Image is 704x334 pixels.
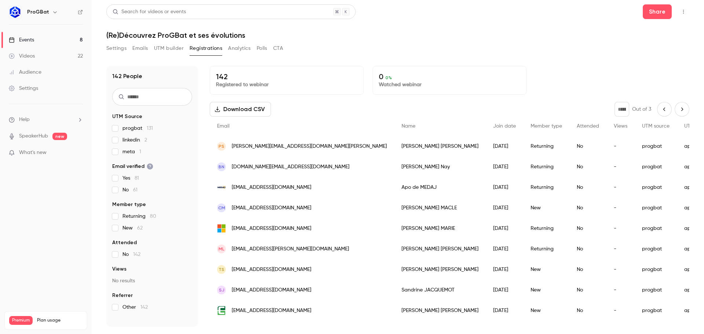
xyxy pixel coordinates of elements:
[675,102,689,117] button: Next page
[144,137,147,143] span: 2
[394,198,486,218] div: [PERSON_NAME] MACLE
[232,163,349,171] span: [DOMAIN_NAME][EMAIL_ADDRESS][DOMAIN_NAME]
[122,213,156,220] span: Returning
[577,124,599,129] span: Attended
[122,125,153,132] span: progbat
[569,239,606,259] div: No
[217,224,226,233] img: outlook.fr
[232,286,311,294] span: [EMAIL_ADDRESS][DOMAIN_NAME]
[606,198,635,218] div: -
[486,136,523,157] div: [DATE]
[486,300,523,321] div: [DATE]
[154,43,184,54] button: UTM builder
[606,239,635,259] div: -
[232,204,311,212] span: [EMAIL_ADDRESS][DOMAIN_NAME]
[569,177,606,198] div: No
[112,201,146,208] span: Member type
[523,259,569,280] div: New
[122,304,148,311] span: Other
[9,69,41,76] div: Audience
[216,72,357,81] p: 142
[112,239,137,246] span: Attended
[9,116,83,124] li: help-dropdown-opener
[139,149,141,154] span: 1
[635,280,677,300] div: progbat
[523,300,569,321] div: New
[106,43,126,54] button: Settings
[9,6,21,18] img: ProGBat
[112,265,126,273] span: Views
[232,225,311,232] span: [EMAIL_ADDRESS][DOMAIN_NAME]
[150,214,156,219] span: 80
[569,198,606,218] div: No
[112,113,192,311] section: facet-groups
[635,259,677,280] div: progbat
[394,259,486,280] div: [PERSON_NAME] [PERSON_NAME]
[606,280,635,300] div: -
[273,43,283,54] button: CTA
[606,218,635,239] div: -
[9,36,34,44] div: Events
[257,43,267,54] button: Polls
[486,239,523,259] div: [DATE]
[635,177,677,198] div: progbat
[122,251,140,258] span: No
[635,218,677,239] div: progbat
[219,287,224,293] span: SJ
[523,239,569,259] div: Returning
[219,266,224,273] span: TS
[112,113,142,120] span: UTM Source
[493,124,516,129] span: Join date
[394,280,486,300] div: Sandrine JACQUEMOT
[643,4,672,19] button: Share
[569,157,606,177] div: No
[635,157,677,177] div: progbat
[606,157,635,177] div: -
[219,143,224,150] span: PS
[122,148,141,155] span: meta
[394,239,486,259] div: [PERSON_NAME] [PERSON_NAME]
[232,143,387,150] span: [PERSON_NAME][EMAIL_ADDRESS][DOMAIN_NAME][PERSON_NAME]
[569,218,606,239] div: No
[486,157,523,177] div: [DATE]
[132,43,148,54] button: Emails
[486,218,523,239] div: [DATE]
[523,177,569,198] div: Returning
[394,218,486,239] div: [PERSON_NAME] MARIE
[232,307,311,315] span: [EMAIL_ADDRESS][DOMAIN_NAME]
[74,150,83,156] iframe: Noticeable Trigger
[523,136,569,157] div: Returning
[635,198,677,218] div: progbat
[569,280,606,300] div: No
[486,198,523,218] div: [DATE]
[379,81,520,88] p: Watched webinar
[135,176,139,181] span: 81
[122,224,143,232] span: New
[137,225,143,231] span: 62
[394,300,486,321] div: [PERSON_NAME] [PERSON_NAME]
[122,186,137,194] span: No
[27,8,49,16] h6: ProGBat
[133,252,140,257] span: 142
[217,306,226,315] img: cgmtp.fr
[614,124,627,129] span: Views
[385,75,392,80] span: 0 %
[232,266,311,274] span: [EMAIL_ADDRESS][DOMAIN_NAME]
[19,149,47,157] span: What's new
[523,198,569,218] div: New
[569,300,606,321] div: No
[122,136,147,144] span: linkedin
[133,187,137,192] span: 61
[217,124,230,129] span: Email
[606,136,635,157] div: -
[394,157,486,177] div: [PERSON_NAME] Nay
[523,157,569,177] div: Returning
[113,8,186,16] div: Search for videos or events
[635,239,677,259] div: progbat
[394,136,486,157] div: [PERSON_NAME] [PERSON_NAME]
[486,259,523,280] div: [DATE]
[635,136,677,157] div: progbat
[632,106,651,113] p: Out of 3
[219,246,224,252] span: ML
[9,52,35,60] div: Videos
